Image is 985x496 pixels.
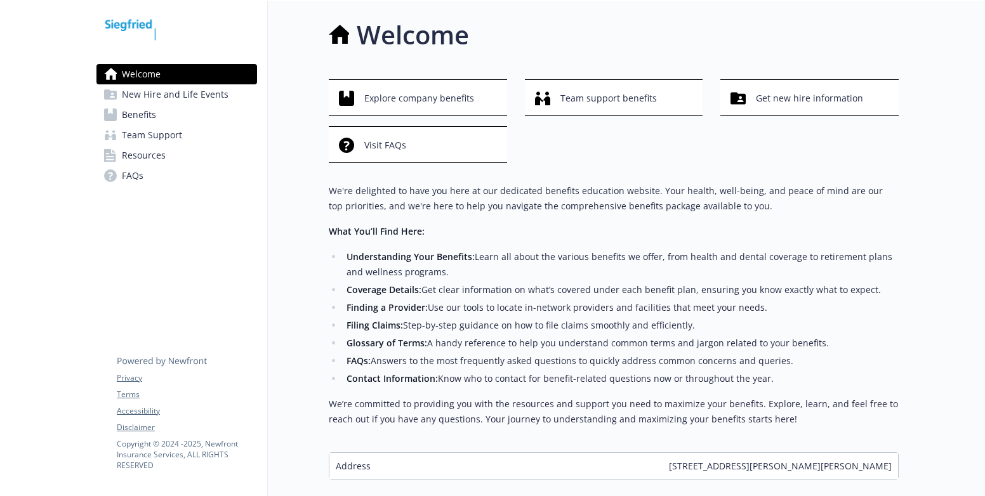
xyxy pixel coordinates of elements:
[343,282,899,297] li: Get clear information on what’s covered under each benefit plan, ensuring you know exactly what t...
[336,459,371,473] span: Address
[96,64,257,84] a: Welcome
[347,319,403,331] strong: Filing Claims:
[364,86,474,110] span: Explore company benefits
[357,16,469,54] h1: Welcome
[122,84,228,105] span: New Hire and Life Events
[343,318,899,333] li: Step-by-step guidance on how to file claims smoothly and efficiently.
[669,459,892,473] span: [STREET_ADDRESS][PERSON_NAME][PERSON_NAME]
[117,438,256,471] p: Copyright © 2024 - 2025 , Newfront Insurance Services, ALL RIGHTS RESERVED
[347,337,427,349] strong: Glossary of Terms:
[364,133,406,157] span: Visit FAQs
[347,251,475,263] strong: Understanding Your Benefits:
[343,249,899,280] li: Learn all about the various benefits we offer, from health and dental coverage to retirement plan...
[122,166,143,186] span: FAQs
[329,396,899,427] p: We’re committed to providing you with the resources and support you need to maximize your benefit...
[329,225,425,237] strong: What You’ll Find Here:
[96,125,257,145] a: Team Support
[117,389,256,400] a: Terms
[122,105,156,125] span: Benefits
[343,336,899,351] li: A handy reference to help you understand common terms and jargon related to your benefits.
[329,79,507,116] button: Explore company benefits
[347,372,438,384] strong: Contact Information:
[117,405,256,417] a: Accessibility
[329,183,899,214] p: We're delighted to have you here at our dedicated benefits education website. Your health, well-b...
[756,86,863,110] span: Get new hire information
[96,145,257,166] a: Resources
[96,166,257,186] a: FAQs
[560,86,657,110] span: Team support benefits
[525,79,703,116] button: Team support benefits
[96,105,257,125] a: Benefits
[122,64,161,84] span: Welcome
[122,125,182,145] span: Team Support
[329,126,507,163] button: Visit FAQs
[122,145,166,166] span: Resources
[343,300,899,315] li: Use our tools to locate in-network providers and facilities that meet your needs.
[347,355,371,367] strong: FAQs:
[347,301,428,313] strong: Finding a Provider:
[117,422,256,433] a: Disclaimer
[343,353,899,369] li: Answers to the most frequently asked questions to quickly address common concerns and queries.
[720,79,899,116] button: Get new hire information
[96,84,257,105] a: New Hire and Life Events
[343,371,899,386] li: Know who to contact for benefit-related questions now or throughout the year.
[117,372,256,384] a: Privacy
[347,284,421,296] strong: Coverage Details:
